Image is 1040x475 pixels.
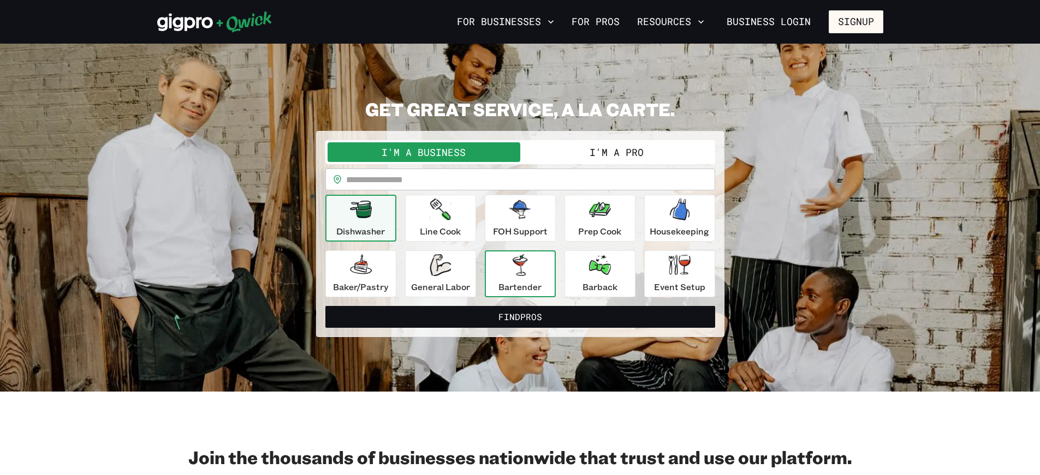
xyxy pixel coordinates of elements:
[498,280,542,293] p: Bartender
[633,13,709,31] button: Resources
[411,280,470,293] p: General Labor
[644,250,715,297] button: Event Setup
[336,225,385,238] p: Dishwasher
[328,142,520,162] button: I'm a Business
[420,225,461,238] p: Line Cook
[316,98,724,120] h2: GET GREAT SERVICE, A LA CARTE.
[485,195,556,242] button: FOH Support
[405,195,476,242] button: Line Cook
[493,225,548,238] p: FOH Support
[654,280,705,293] p: Event Setup
[578,225,621,238] p: Prep Cook
[644,195,715,242] button: Housekeeping
[485,250,556,297] button: Bartender
[717,10,820,33] a: Business Login
[567,13,624,31] a: For Pros
[333,280,388,293] p: Baker/Pastry
[157,446,883,468] h2: Join the thousands of businesses nationwide that trust and use our platform.
[520,142,713,162] button: I'm a Pro
[564,195,635,242] button: Prep Cook
[325,306,715,328] button: FindPros
[583,280,617,293] p: Barback
[453,13,558,31] button: For Businesses
[325,195,396,242] button: Dishwasher
[325,250,396,297] button: Baker/Pastry
[405,250,476,297] button: General Labor
[829,10,883,33] button: Signup
[564,250,635,297] button: Barback
[650,225,709,238] p: Housekeeping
